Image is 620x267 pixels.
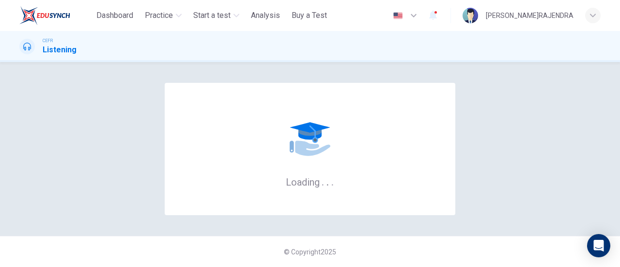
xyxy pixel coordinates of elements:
[145,10,173,21] span: Practice
[251,10,280,21] span: Analysis
[392,12,404,19] img: en
[486,10,573,21] div: [PERSON_NAME]RAJENDRA
[286,175,334,188] h6: Loading
[93,7,137,24] button: Dashboard
[587,234,610,257] div: Open Intercom Messenger
[189,7,243,24] button: Start a test
[284,248,336,256] span: © Copyright 2025
[43,37,53,44] span: CEFR
[326,173,329,189] h6: .
[19,6,70,25] img: ELTC logo
[292,10,327,21] span: Buy a Test
[247,7,284,24] button: Analysis
[331,173,334,189] h6: .
[321,173,325,189] h6: .
[43,44,77,56] h1: Listening
[19,6,93,25] a: ELTC logo
[141,7,186,24] button: Practice
[288,7,331,24] button: Buy a Test
[463,8,478,23] img: Profile picture
[96,10,133,21] span: Dashboard
[193,10,231,21] span: Start a test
